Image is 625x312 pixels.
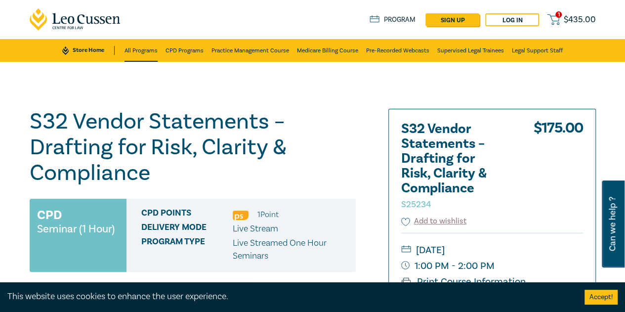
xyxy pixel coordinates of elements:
a: Pre-Recorded Webcasts [366,39,429,62]
button: Add to wishlist [401,216,467,227]
small: 1:00 PM - 2:00 PM [401,258,583,274]
div: This website uses cookies to enhance the user experience. [7,290,570,303]
small: Seminar (1 Hour) [37,224,115,234]
small: S25234 [401,199,431,210]
a: Log in [485,13,539,26]
a: Medicare Billing Course [297,39,358,62]
a: Legal Support Staff [512,39,563,62]
h2: S32 Vendor Statements – Drafting for Risk, Clarity & Compliance [401,122,510,211]
span: Program type [141,237,233,263]
a: Program [370,15,416,24]
span: $ 435.00 [564,15,596,24]
a: Practice Management Course [211,39,289,62]
h3: CPD [37,206,62,224]
span: CPD Points [141,208,233,221]
span: Can we help ? [608,186,617,262]
small: [DATE] [401,242,583,258]
a: Supervised Legal Trainees [437,39,504,62]
h1: S32 Vendor Statements – Drafting for Risk, Clarity & Compliance [30,109,356,186]
div: $ 175.00 [534,122,583,216]
span: 1 [555,11,562,18]
img: Professional Skills [233,211,249,220]
a: Store Home [62,46,114,55]
a: sign up [425,13,479,26]
span: Delivery Mode [141,223,233,235]
li: 1 Point [257,208,279,221]
a: All Programs [125,39,158,62]
p: Live Streamed One Hour Seminars [233,237,348,263]
button: Accept cookies [584,290,618,305]
a: Print Course Information [401,275,526,288]
a: CPD Programs [166,39,204,62]
span: Live Stream [233,223,278,234]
